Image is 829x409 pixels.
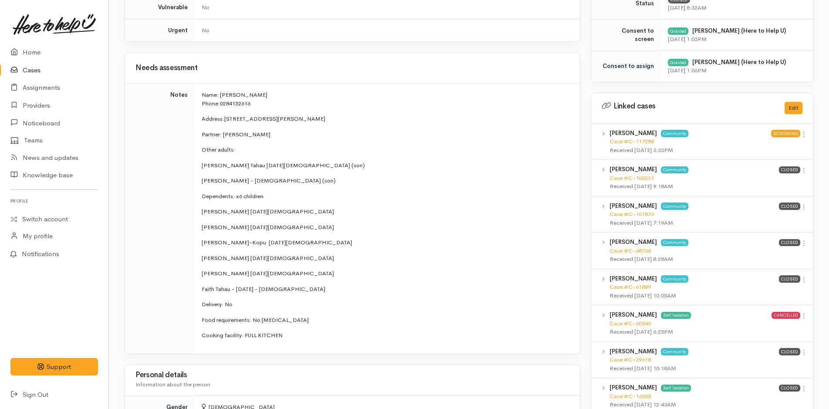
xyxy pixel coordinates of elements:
td: Urgent [125,19,195,41]
b: [PERSON_NAME] (Here to Help U) [692,58,786,66]
a: Case #C-60340 [610,320,651,327]
div: Received [DATE] 9:18AM [610,182,779,191]
td: Notes [125,84,195,354]
span: Self Isolation [661,385,691,392]
p: Name: [PERSON_NAME] Phone: [202,91,570,108]
p: Faith Tahau - [DATE] - [DEMOGRAPHIC_DATA] [202,285,570,294]
a: Case #C-68764 [610,247,651,254]
b: [PERSON_NAME] (Here to Help U) [692,27,786,34]
span: Community [661,130,688,137]
p: [PERSON_NAME] Tahau [DATE][DEMOGRAPHIC_DATA] (son) [202,161,570,170]
span: Information about the person [135,381,210,388]
span: Screening [771,130,800,137]
p: [PERSON_NAME] - [DEMOGRAPHIC_DATA] (son) [202,176,570,185]
a: Case #C-16005 [610,392,651,400]
p: [PERSON_NAME] [DATE][DEMOGRAPHIC_DATA] [202,269,570,278]
b: [PERSON_NAME] [610,311,657,318]
div: Received [DATE] 10:05AM [610,291,779,300]
div: No [202,3,570,12]
a: Case #C-103231 [610,174,654,182]
b: [PERSON_NAME] [610,348,657,355]
span: Community [661,348,688,355]
span: Community [661,275,688,282]
button: Support [10,358,98,376]
div: [DATE] 1:06PM [668,66,802,75]
span: Closed [779,348,800,355]
p: Food requirements: No [MEDICAL_DATA] [202,316,570,324]
a: Case #C-39618 [610,356,651,363]
div: Granted [668,59,688,66]
div: Granted [668,27,688,34]
b: [PERSON_NAME] [610,384,657,391]
h3: Personal details [135,371,570,379]
b: [PERSON_NAME] [610,238,657,246]
div: [DATE] 8:32AM [668,3,802,12]
b: [PERSON_NAME] [610,166,657,173]
p: [PERSON_NAME] [DATE][DEMOGRAPHIC_DATA] [202,254,570,263]
span: [STREET_ADDRESS][PERSON_NAME] [224,115,325,122]
span: Cancelled [772,312,800,319]
h3: Linked cases [602,102,774,111]
a: Case #C-61889 [610,283,651,291]
span: [PERSON_NAME] [DATE][DEMOGRAPHIC_DATA] [202,208,334,215]
p: Dependents: x6 children [202,192,570,201]
td: Consent to screen [591,19,661,51]
span: Community [661,239,688,246]
p: Other adults: [202,145,570,154]
div: [DATE] 1:03PM [668,35,802,44]
span: Closed [779,385,800,392]
span: Closed [779,203,800,210]
div: Received [DATE] 12:43AM [610,400,779,409]
td: Consent to assign [591,51,661,82]
button: Edit [785,102,802,115]
a: Case #C-117280 [610,138,654,145]
a: Case #C-101873 [610,210,654,218]
h6: Profile [10,195,98,207]
b: [PERSON_NAME] [610,202,657,210]
p: Cooking facility: FULL KITCHEN [202,331,570,340]
span: Closed [779,275,800,282]
p: Delivery: No [202,300,570,309]
span: Closed [779,239,800,246]
span: Address: [202,115,224,122]
div: Received [DATE] 7:19AM [610,219,779,227]
p: [PERSON_NAME]-Kopu [DATE][DEMOGRAPHIC_DATA] [202,238,570,247]
div: No [202,26,570,35]
span: Community [661,166,688,173]
div: Received [DATE] 10:18AM [610,364,779,373]
a: 0284152616 [220,100,250,107]
p: Partner: [PERSON_NAME] [202,130,570,139]
b: [PERSON_NAME] [610,129,657,137]
div: Received [DATE] 8:28AM [610,255,779,264]
span: Self Isolation [661,312,691,319]
p: [PERSON_NAME] [DATE][DEMOGRAPHIC_DATA] [202,223,570,232]
b: [PERSON_NAME] [610,275,657,282]
div: Received [DATE] 3:33PM [610,146,771,155]
h3: Needs assessment [135,64,570,72]
span: Community [661,203,688,210]
span: Closed [779,166,800,173]
div: Received [DATE] 6:25PM [610,328,772,336]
